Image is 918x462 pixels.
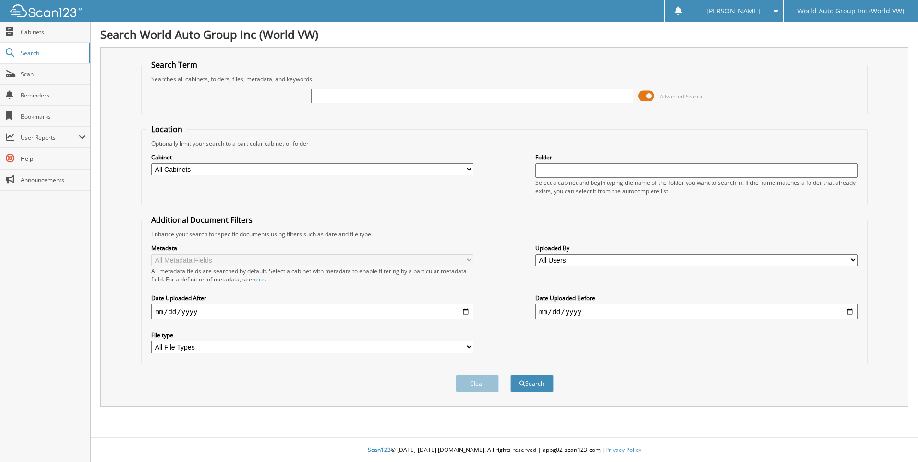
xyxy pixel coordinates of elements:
[146,124,187,134] legend: Location
[456,375,499,392] button: Clear
[535,304,858,319] input: end
[605,446,641,454] a: Privacy Policy
[146,60,202,70] legend: Search Term
[151,331,473,339] label: File type
[535,244,858,252] label: Uploaded By
[510,375,554,392] button: Search
[21,28,85,36] span: Cabinets
[10,4,82,17] img: scan123-logo-white.svg
[660,93,702,100] span: Advanced Search
[151,304,473,319] input: start
[870,416,918,462] iframe: Chat Widget
[100,26,908,42] h1: Search World Auto Group Inc (World VW)
[21,155,85,163] span: Help
[146,139,862,147] div: Optionally limit your search to a particular cabinet or folder
[797,8,904,14] span: World Auto Group Inc (World VW)
[146,230,862,238] div: Enhance your search for specific documents using filters such as date and file type.
[21,112,85,121] span: Bookmarks
[535,294,858,302] label: Date Uploaded Before
[146,75,862,83] div: Searches all cabinets, folders, files, metadata, and keywords
[535,153,858,161] label: Folder
[146,215,257,225] legend: Additional Document Filters
[151,153,473,161] label: Cabinet
[21,49,84,57] span: Search
[21,176,85,184] span: Announcements
[252,275,265,283] a: here
[21,70,85,78] span: Scan
[368,446,391,454] span: Scan123
[151,294,473,302] label: Date Uploaded After
[21,91,85,99] span: Reminders
[21,134,79,142] span: User Reports
[151,244,473,252] label: Metadata
[151,267,473,283] div: All metadata fields are searched by default. Select a cabinet with metadata to enable filtering b...
[91,438,918,462] div: © [DATE]-[DATE] [DOMAIN_NAME]. All rights reserved | appg02-scan123-com |
[706,8,760,14] span: [PERSON_NAME]
[535,179,858,195] div: Select a cabinet and begin typing the name of the folder you want to search in. If the name match...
